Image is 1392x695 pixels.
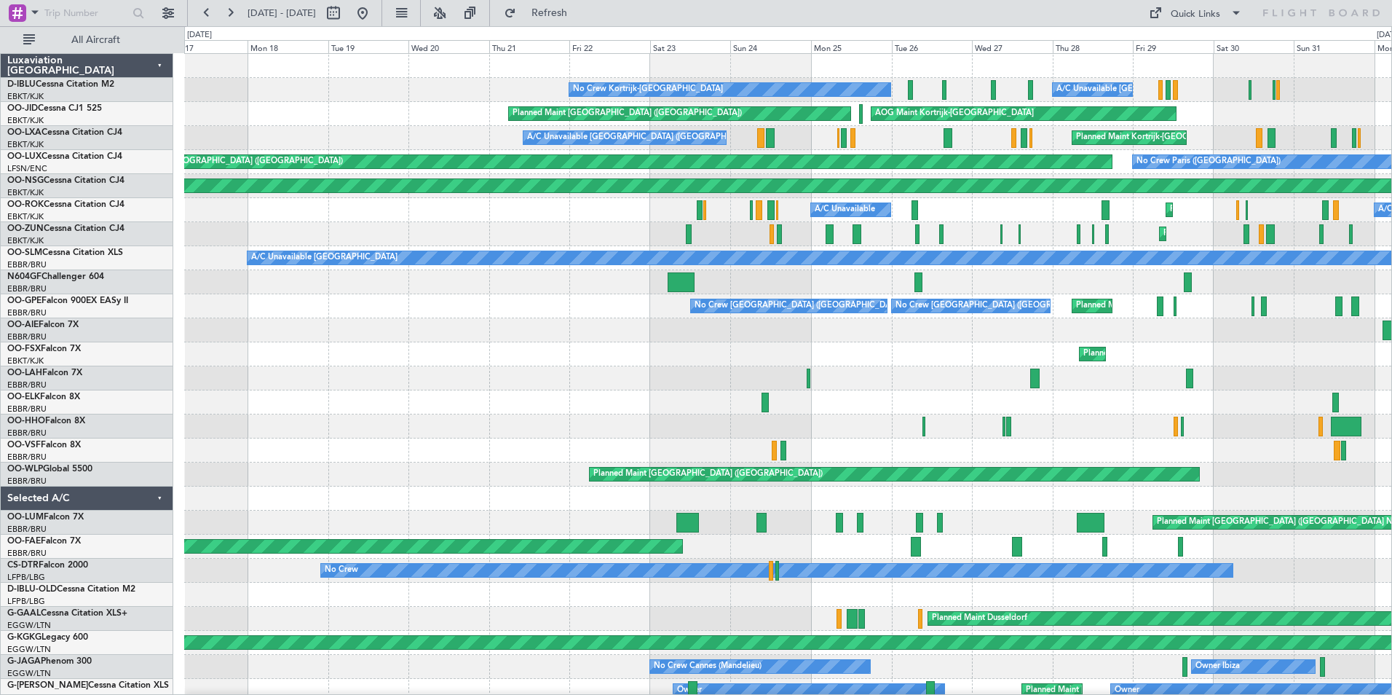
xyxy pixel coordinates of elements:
span: OO-AIE [7,321,39,329]
a: EBKT/KJK [7,91,44,102]
span: N604GF [7,272,41,281]
span: G-KGKG [7,633,41,642]
a: OO-FSXFalcon 7X [7,345,81,353]
div: Thu 28 [1053,40,1134,53]
div: Planned Maint [GEOGRAPHIC_DATA] ([GEOGRAPHIC_DATA]) [114,151,343,173]
div: No Crew Cannes (Mandelieu) [654,656,762,678]
a: D-IBLU-OLDCessna Citation M2 [7,585,135,594]
span: D-IBLU-OLD [7,585,57,594]
a: EBBR/BRU [7,283,47,294]
span: G-JAGA [7,657,41,666]
div: Planned Maint Kortrijk-[GEOGRAPHIC_DATA] [1170,199,1340,221]
div: Fri 22 [569,40,650,53]
div: No Crew [325,559,358,581]
a: EBBR/BRU [7,259,47,270]
a: EBBR/BRU [7,404,47,415]
a: OO-LXACessna Citation CJ4 [7,128,122,137]
a: OO-LUXCessna Citation CJ4 [7,152,122,161]
div: [DATE] [187,29,212,42]
a: G-[PERSON_NAME]Cessna Citation XLS [7,681,169,690]
span: OO-LXA [7,128,41,137]
div: Mon 25 [811,40,892,53]
div: No Crew [GEOGRAPHIC_DATA] ([GEOGRAPHIC_DATA] National) [895,295,1139,317]
a: EBBR/BRU [7,452,47,463]
a: OO-NSGCessna Citation CJ4 [7,176,124,185]
span: OO-WLP [7,465,43,474]
a: OO-LAHFalcon 7X [7,369,82,377]
span: OO-JID [7,104,38,113]
span: G-[PERSON_NAME] [7,681,88,690]
a: EGGW/LTN [7,668,51,679]
div: Sat 23 [650,40,731,53]
a: OO-GPEFalcon 900EX EASy II [7,297,128,305]
div: A/C Unavailable [GEOGRAPHIC_DATA] [251,247,398,269]
div: Planned Maint [GEOGRAPHIC_DATA] ([GEOGRAPHIC_DATA]) [593,463,823,485]
a: LFSN/ENC [7,163,47,174]
span: CS-DTR [7,561,39,570]
div: Thu 21 [489,40,570,53]
a: OO-AIEFalcon 7X [7,321,79,329]
a: OO-JIDCessna CJ1 525 [7,104,102,113]
div: Sun 31 [1294,40,1375,53]
div: No Crew Kortrijk-[GEOGRAPHIC_DATA] [573,79,723,101]
span: D-IBLU [7,80,36,89]
a: EBBR/BRU [7,307,47,318]
a: EBKT/KJK [7,187,44,198]
a: EBKT/KJK [7,235,44,246]
div: Planned Maint Kortrijk-[GEOGRAPHIC_DATA] [1083,343,1253,365]
div: Quick Links [1171,7,1220,22]
div: Planned Maint Kortrijk-[GEOGRAPHIC_DATA] [1076,127,1246,149]
a: OO-ROKCessna Citation CJ4 [7,200,124,209]
span: OO-GPE [7,297,41,305]
input: Trip Number [44,2,128,24]
a: OO-SLMCessna Citation XLS [7,248,123,257]
a: EBKT/KJK [7,356,44,366]
div: AOG Maint Kortrijk-[GEOGRAPHIC_DATA] [875,103,1034,125]
div: Planned Maint [GEOGRAPHIC_DATA] ([GEOGRAPHIC_DATA]) [513,103,742,125]
span: [DATE] - [DATE] [248,7,316,20]
a: EGGW/LTN [7,644,51,655]
div: Wed 27 [972,40,1053,53]
div: Mon 18 [248,40,328,53]
span: OO-HHO [7,417,45,425]
span: OO-ELK [7,393,40,401]
a: CS-DTRFalcon 2000 [7,561,88,570]
a: EBBR/BRU [7,524,47,535]
div: Sun 24 [730,40,811,53]
span: OO-FSX [7,345,41,353]
div: Planned Maint Dusseldorf [932,608,1027,629]
a: OO-HHOFalcon 8X [7,417,85,425]
span: OO-VSF [7,441,41,449]
a: D-IBLUCessna Citation M2 [7,80,114,89]
a: G-KGKGLegacy 600 [7,633,88,642]
a: EBKT/KJK [7,115,44,126]
div: Planned Maint Kortrijk-[GEOGRAPHIC_DATA] [1163,223,1333,245]
div: Planned Maint [GEOGRAPHIC_DATA] ([GEOGRAPHIC_DATA] National) [1076,295,1340,317]
a: OO-ELKFalcon 8X [7,393,80,401]
div: Sun 17 [167,40,248,53]
button: Quick Links [1142,1,1249,25]
a: G-GAALCessna Citation XLS+ [7,609,127,618]
span: OO-NSG [7,176,44,185]
a: OO-LUMFalcon 7X [7,513,84,522]
span: OO-LAH [7,369,42,377]
div: No Crew Paris ([GEOGRAPHIC_DATA]) [1136,151,1281,173]
span: OO-ZUN [7,224,44,233]
a: EBBR/BRU [7,428,47,439]
div: A/C Unavailable [GEOGRAPHIC_DATA] ([GEOGRAPHIC_DATA] National) [527,127,798,149]
div: A/C Unavailable [815,199,875,221]
a: LFPB/LBG [7,572,45,583]
a: OO-WLPGlobal 5500 [7,465,92,474]
span: OO-FAE [7,537,41,546]
div: Owner Ibiza [1195,656,1240,678]
a: N604GFChallenger 604 [7,272,104,281]
a: EBKT/KJK [7,139,44,150]
span: G-GAAL [7,609,41,618]
a: OO-FAEFalcon 7X [7,537,81,546]
span: OO-LUX [7,152,41,161]
a: OO-VSFFalcon 8X [7,441,81,449]
span: Refresh [519,8,580,18]
span: All Aircraft [38,35,154,45]
a: EBBR/BRU [7,380,47,390]
span: OO-SLM [7,248,42,257]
